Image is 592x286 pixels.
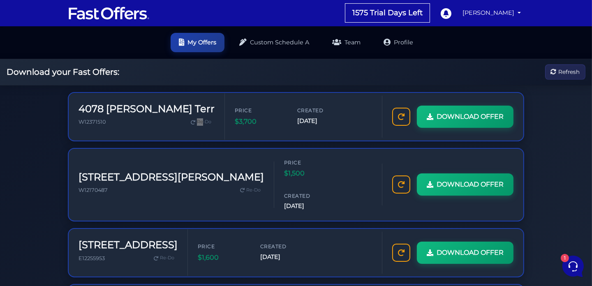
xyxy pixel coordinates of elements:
a: Re-Do [187,117,215,127]
a: DOWNLOAD OFFER [417,242,513,264]
span: Refresh [558,67,580,76]
span: Re-Do [246,187,261,194]
a: DOWNLOAD OFFER [417,106,513,128]
input: Search for an Article... [18,166,134,174]
p: Huge Announcement: [URL][DOMAIN_NAME] [35,69,130,77]
h3: [STREET_ADDRESS] [79,239,178,251]
h2: Hello [PERSON_NAME] 👋 [7,7,138,33]
span: Re-Do [197,118,211,126]
span: Fast Offers Support [35,91,130,99]
span: Find an Answer [13,148,56,155]
span: Created [297,106,347,114]
button: Refresh [545,65,585,80]
span: Price [235,106,284,114]
p: Messages [71,222,94,229]
a: Re-Do [237,185,264,196]
p: Help [127,222,138,229]
a: DOWNLOAD OFFER [417,173,513,196]
a: Re-Do [150,253,178,263]
span: 1 [143,101,151,109]
span: DOWNLOAD OFFER [437,247,504,258]
span: Fast Offers Support [35,59,130,67]
span: [DATE] [260,252,310,262]
span: Price [284,159,333,166]
span: $1,600 [198,252,247,263]
h3: 4078 [PERSON_NAME] Terr [79,103,215,115]
p: Home [25,222,39,229]
a: 1575 Trial Days Left [345,4,430,22]
span: W12170487 [79,187,108,193]
button: 1Messages [57,210,108,229]
h2: Download your Fast Offers: [7,67,119,77]
span: DOWNLOAD OFFER [437,179,504,190]
iframe: Customerly Messenger Launcher [561,254,585,279]
span: DOWNLOAD OFFER [437,111,504,122]
a: Fast Offers SupportHuge Announcement: [URL][DOMAIN_NAME][DATE] [10,56,155,81]
span: Price [198,242,247,250]
a: My Offers [171,33,224,52]
a: Custom Schedule A [231,33,317,52]
span: Start a Conversation [59,120,115,127]
span: Your Conversations [13,46,67,53]
h3: [STREET_ADDRESS][PERSON_NAME] [79,171,264,183]
span: Created [284,192,333,200]
a: Team [324,33,369,52]
button: Home [7,210,57,229]
a: Fast Offers SupportHow to Use NEW Authentisign Templates, Full Walkthrough Tutorial: [URL][DOMAIN... [10,88,155,112]
a: Open Help Center [102,148,151,155]
span: Re-Do [160,254,174,262]
span: [DATE] [297,116,347,126]
span: W12371510 [79,119,106,125]
button: Start a Conversation [13,115,151,132]
span: [DATE] [284,201,333,211]
button: Help [107,210,158,229]
span: $1,500 [284,168,333,179]
a: See all [133,46,151,53]
span: E12255953 [79,255,105,261]
a: [PERSON_NAME] [459,5,524,21]
img: dark [13,60,30,76]
p: How to Use NEW Authentisign Templates, Full Walkthrough Tutorial: [URL][DOMAIN_NAME] [35,101,130,109]
img: dark [13,92,30,108]
span: 1 [82,210,88,215]
p: [DATE] [135,59,151,67]
a: Profile [375,33,421,52]
span: Created [260,242,310,250]
span: $3,700 [235,116,284,127]
p: [DATE] [135,91,151,98]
